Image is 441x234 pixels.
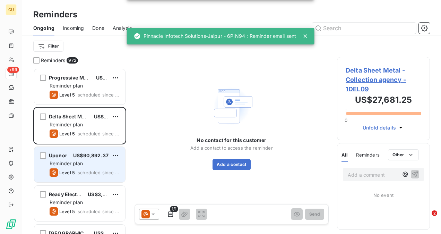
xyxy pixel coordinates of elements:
[59,170,75,175] span: Level 5
[170,206,178,212] span: 1/1
[345,117,347,123] span: 0
[49,114,139,119] span: Delta Sheet Metal - Collection agency
[78,170,120,175] span: scheduled since 791 days
[134,30,296,42] div: Pinnacle Infotech Solutions-Jaipur - 6PIN94 : Reminder email sent
[59,92,75,98] span: Level 5
[346,94,421,108] h3: US$27,681.25
[361,124,406,132] button: Unfold details
[78,92,120,98] span: scheduled since 805 days
[33,8,77,21] h3: Reminders
[92,25,104,32] span: Done
[417,210,434,227] iframe: Intercom live chat
[209,84,254,128] img: Empty state
[6,219,17,230] img: Logo LeanPay
[63,25,84,32] span: Incoming
[33,68,126,234] div: grid
[197,137,266,144] span: No contact for this customer
[73,152,109,158] span: US$90,892.37
[312,23,416,34] input: Search
[363,124,396,131] span: Unfold details
[33,41,63,52] button: Filter
[49,152,67,158] span: Uponor
[190,145,273,151] span: Add a contact to access the reminder
[59,209,75,214] span: Level 5
[59,131,75,136] span: Level 5
[50,199,83,205] span: Reminder plan
[50,83,83,89] span: Reminder plan
[341,152,348,158] span: All
[305,209,324,220] button: Send
[50,160,83,166] span: Reminder plan
[41,57,65,64] span: Reminders
[432,210,437,216] span: 2
[94,114,128,119] span: US$27,681.25
[49,191,100,197] span: Ready Electric Co Inc
[356,152,379,158] span: Reminders
[213,159,250,170] button: Add a contact
[388,149,419,160] button: Other
[67,57,78,64] span: 972
[7,67,19,73] span: +99
[373,192,394,198] span: No event
[96,75,129,81] span: US$8,350.00
[78,131,120,136] span: scheduled since 799 days
[88,191,119,197] span: US$3,812.64
[50,122,83,127] span: Reminder plan
[78,209,120,214] span: scheduled since 791 days
[33,25,54,32] span: Ongoing
[113,25,132,32] span: Analysis
[346,66,421,94] span: Delta Sheet Metal - Collection agency - 1DEL09
[6,4,17,15] div: GU
[49,75,156,81] span: Progressive Mechanical - Collection Agency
